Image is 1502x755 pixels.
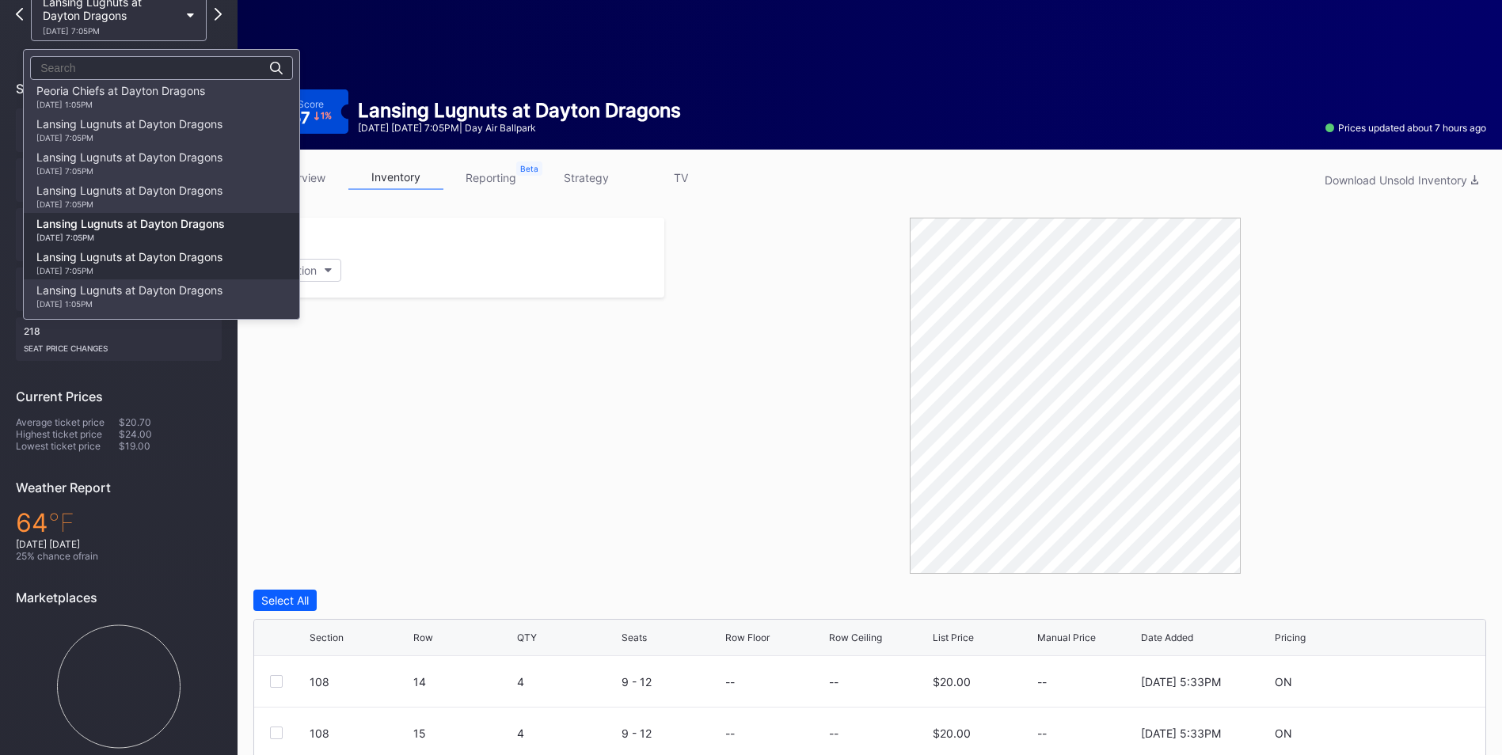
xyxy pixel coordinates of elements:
[622,727,721,740] div: 9 - 12
[1141,675,1221,689] div: [DATE] 5:33PM
[36,133,222,142] div: [DATE] 7:05PM
[36,199,222,209] div: [DATE] 7:05PM
[725,675,735,689] div: --
[310,727,409,740] div: 108
[933,727,971,740] div: $20.00
[725,727,735,740] div: --
[40,62,179,74] input: Search
[36,117,222,142] div: Lansing Lugnuts at Dayton Dragons
[829,727,838,740] div: --
[36,100,205,109] div: [DATE] 1:05PM
[622,675,721,689] div: 9 - 12
[933,675,971,689] div: $20.00
[36,150,222,176] div: Lansing Lugnuts at Dayton Dragons
[1141,727,1221,740] div: [DATE] 5:33PM
[36,184,222,209] div: Lansing Lugnuts at Dayton Dragons
[413,727,513,740] div: 15
[36,266,222,275] div: [DATE] 7:05PM
[36,299,222,309] div: [DATE] 1:05PM
[517,727,617,740] div: 4
[517,675,617,689] div: 4
[310,675,409,689] div: 108
[1275,675,1292,689] div: ON
[829,675,838,689] div: --
[36,283,222,309] div: Lansing Lugnuts at Dayton Dragons
[1037,675,1137,689] div: --
[36,233,225,242] div: [DATE] 7:05PM
[36,250,222,275] div: Lansing Lugnuts at Dayton Dragons
[36,166,222,176] div: [DATE] 7:05PM
[413,675,513,689] div: 14
[36,84,205,109] div: Peoria Chiefs at Dayton Dragons
[36,217,225,242] div: Lansing Lugnuts at Dayton Dragons
[1275,727,1292,740] div: ON
[1037,727,1137,740] div: --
